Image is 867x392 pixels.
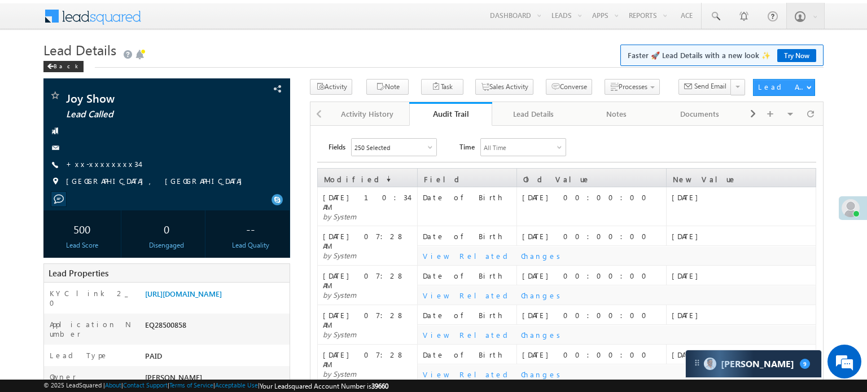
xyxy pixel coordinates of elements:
[619,82,647,91] span: Processes
[418,169,516,184] div: Field
[704,358,716,370] img: Carter
[678,79,732,95] button: Send Email
[371,382,388,390] span: 39660
[66,159,139,169] a: +xx-xxxxxxxx34
[758,82,806,92] div: Lead Actions
[423,369,815,379] div: View Related Changes
[672,271,815,280] div: [DATE]
[323,271,405,290] span: [DATE] 07:28 AM
[423,251,815,261] div: View Related Changes
[123,381,168,389] a: Contact Support
[423,310,516,320] div: Date of Birth
[668,107,732,121] div: Documents
[546,3,586,28] a: Leads
[50,372,76,381] label: Owner
[66,90,219,105] span: Joy Show
[323,250,356,260] span: by System
[43,41,116,59] span: Lead Details
[43,60,89,70] a: Back
[66,176,248,187] span: [GEOGRAPHIC_DATA], [GEOGRAPHIC_DATA]
[753,79,815,96] button: Lead Actions
[421,79,463,95] button: Task
[66,108,219,120] span: Lead Called
[546,79,592,95] button: Converse
[522,192,665,202] div: [DATE] 00:00:00
[518,169,665,184] div: Old Value
[576,102,659,126] a: Notes
[672,3,701,28] a: Ace
[585,107,649,121] div: Notes
[423,350,516,359] div: Date of Birth
[587,3,623,28] a: Apps
[326,102,409,126] a: Activity History
[366,79,409,95] button: Note
[475,79,533,95] button: Sales Activity
[694,81,726,91] span: Send Email
[215,241,287,249] div: Lead Quality
[672,231,815,241] div: [DATE]
[605,79,660,95] button: Processes
[145,372,202,382] span: [PERSON_NAME]
[43,61,84,72] div: Back
[522,350,665,359] div: [DATE] 00:00:00
[49,267,108,279] span: Lead Properties
[323,369,356,378] span: by System
[354,144,390,151] div: 250 Selected
[423,192,516,202] div: Date of Birth
[484,144,506,151] div: All Time
[418,108,484,119] div: Audit Trail
[323,192,409,212] span: [DATE] 10:34 AM
[423,290,815,300] div: View Related Changes
[323,329,356,339] span: by System
[105,381,121,389] a: About
[522,231,665,241] div: [DATE] 00:00:00
[522,310,665,320] div: [DATE] 00:00:00
[323,212,356,221] span: by System
[485,3,546,28] a: Dashboard
[130,216,202,241] div: 0
[672,350,815,359] div: [DATE]
[323,231,405,250] span: [DATE] 07:28 AM
[329,138,345,155] span: Fields
[409,102,492,126] a: Audit Trail
[335,107,399,121] div: Activity History
[672,192,815,202] div: [DATE]
[43,381,388,390] span: © 2025 LeadSquared | | | | |
[310,79,352,95] button: Activity
[693,358,702,367] img: carter-drag
[50,288,133,307] label: KYC link 2_0
[169,381,213,389] a: Terms of Service
[318,169,417,184] div: Modified
[423,231,516,241] div: Date of Birth
[522,271,665,280] div: [DATE] 00:00:00
[352,139,436,156] div: Conversion Referrer URL,Created By,Created On,Current Opt In Status,Do Not Call & 245 more..
[492,102,575,126] a: Lead Details
[50,350,108,360] label: Lead Type
[501,107,565,121] div: Lead Details
[624,3,672,28] a: Reports
[323,350,405,369] span: [DATE] 07:28 AM
[145,289,222,298] a: [URL][DOMAIN_NAME]
[50,319,133,338] label: Application Number
[777,49,816,62] a: Try Now
[215,216,287,241] div: --
[130,241,202,249] div: Disengaged
[46,216,118,241] div: 500
[423,271,516,280] div: Date of Birth
[323,310,405,329] span: [DATE] 07:28 AM
[323,290,356,299] span: by System
[459,138,475,155] span: Time
[667,169,815,184] div: New Value
[800,359,810,369] span: 9
[672,310,815,320] div: [DATE]
[628,50,816,61] span: Faster 🚀 Lead Details with a new look ✨
[685,350,822,378] div: carter-dragCarter[PERSON_NAME]9
[260,382,388,390] span: Your Leadsquared Account Number is
[423,330,815,340] div: View Related Changes
[142,350,290,366] div: PAID
[46,241,118,249] div: Lead Score
[142,319,290,335] div: EQ28500858
[659,102,742,126] a: Documents
[215,381,258,389] a: Acceptable Use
